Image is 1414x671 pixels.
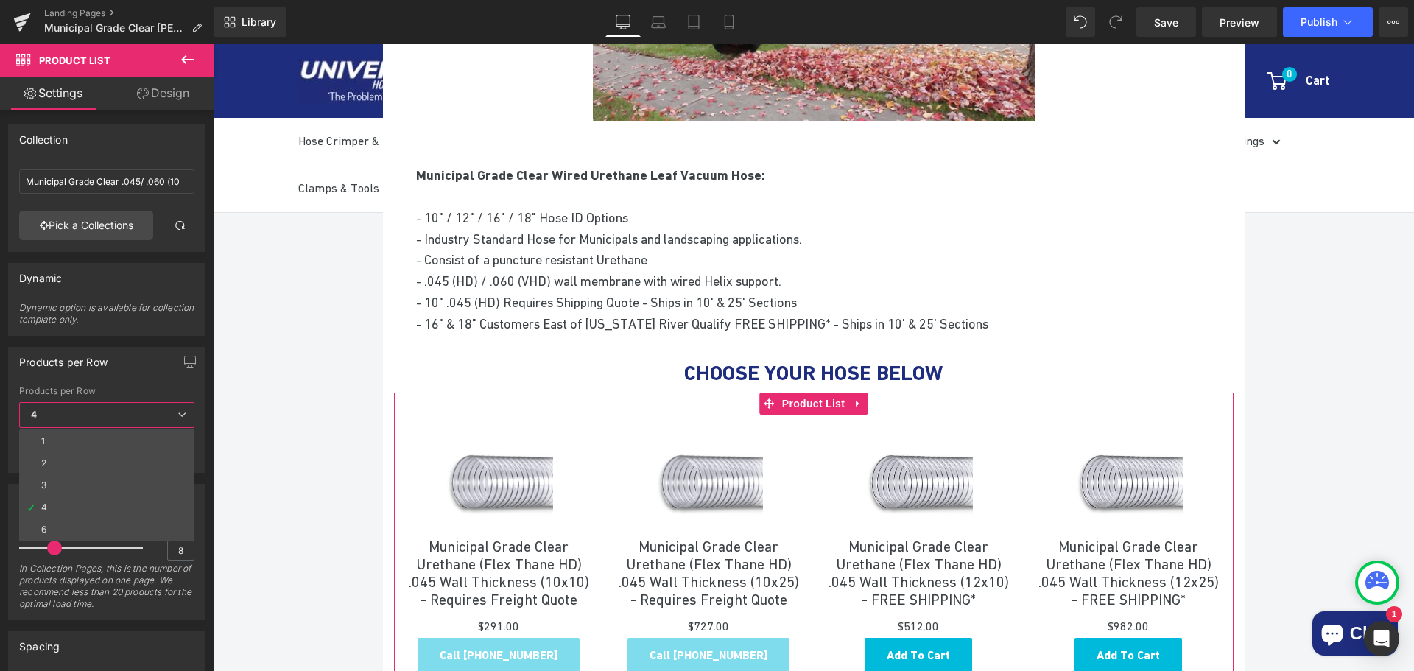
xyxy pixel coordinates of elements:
[1202,7,1277,37] a: Preview
[31,409,37,420] b: 4
[1066,7,1095,37] button: Undo
[1101,7,1130,37] button: Redo
[19,211,153,240] a: Pick a Collections
[41,502,47,513] div: 4
[214,7,286,37] a: New Library
[1364,621,1399,656] div: Open Intercom Messenger
[711,7,747,37] a: Mobile
[605,7,641,37] a: Desktop
[19,563,194,619] div: In Collection Pages, this is the number of products displayed on one page. We recommend less than...
[242,15,276,29] span: Library
[44,22,186,34] span: Municipal Grade Clear [PERSON_NAME]
[1283,7,1373,37] button: Publish
[110,77,217,110] a: Design
[41,480,46,491] div: 3
[44,7,214,19] a: Landing Pages
[1379,7,1408,37] button: More
[641,7,676,37] a: Laptop
[19,302,194,335] div: Dynamic option is available for collection template only.
[1154,15,1178,30] span: Save
[19,264,62,284] div: Dynamic
[41,436,45,446] div: 1
[1220,15,1259,30] span: Preview
[41,524,46,535] div: 6
[39,55,110,66] span: Product List
[41,458,46,468] div: 2
[1095,567,1189,615] inbox-online-store-chat: Shopify online store chat
[19,632,60,653] div: Spacing
[19,348,108,368] div: Products per Row
[19,386,194,396] div: Products per Row
[19,125,68,146] div: Collection
[676,7,711,37] a: Tablet
[1301,16,1337,28] span: Publish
